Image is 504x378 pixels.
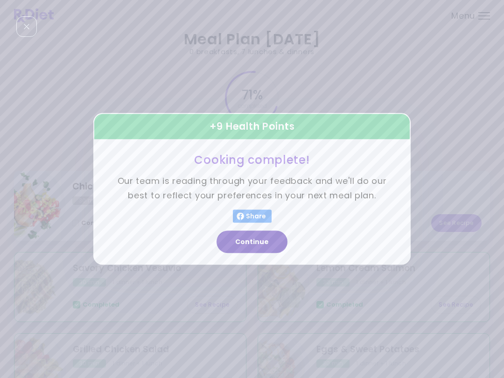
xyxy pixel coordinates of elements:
button: Continue [217,231,287,253]
button: Share [233,210,272,223]
div: + 9 Health Points [93,113,411,140]
span: Share [244,213,268,220]
h3: Cooking complete! [117,153,387,167]
p: Our team is reading through your feedback and we'll do our best to reflect your preferences in yo... [117,175,387,203]
div: Close [16,16,37,37]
